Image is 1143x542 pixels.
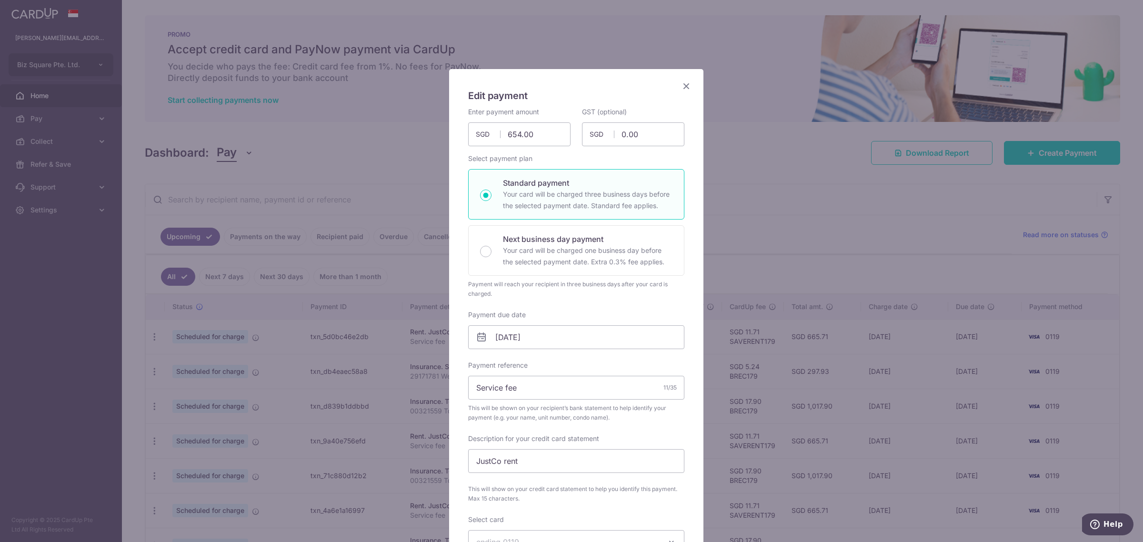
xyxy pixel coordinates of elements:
label: Select card [468,515,504,524]
input: DD / MM / YYYY [468,325,684,349]
p: Your card will be charged three business days before the selected payment date. Standard fee appl... [503,189,672,211]
div: Payment will reach your recipient in three business days after your card is charged. [468,280,684,299]
h5: Edit payment [468,88,684,103]
label: Description for your credit card statement [468,434,599,443]
input: 0.00 [468,122,571,146]
span: SGD [590,130,614,139]
span: This will show on your credit card statement to help you identify this payment. Max 15 characters. [468,484,684,503]
label: Enter payment amount [468,107,539,117]
label: GST (optional) [582,107,627,117]
label: Select payment plan [468,154,532,163]
span: This will be shown on your recipient’s bank statement to help identify your payment (e.g. your na... [468,403,684,422]
button: Close [681,80,692,92]
p: Standard payment [503,177,672,189]
label: Payment due date [468,310,526,320]
span: SGD [476,130,501,139]
label: Payment reference [468,361,528,370]
p: Your card will be charged one business day before the selected payment date. Extra 0.3% fee applies. [503,245,672,268]
iframe: Opens a widget where you can find more information [1082,513,1133,537]
input: 0.00 [582,122,684,146]
p: Next business day payment [503,233,672,245]
div: 11/35 [663,383,677,392]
